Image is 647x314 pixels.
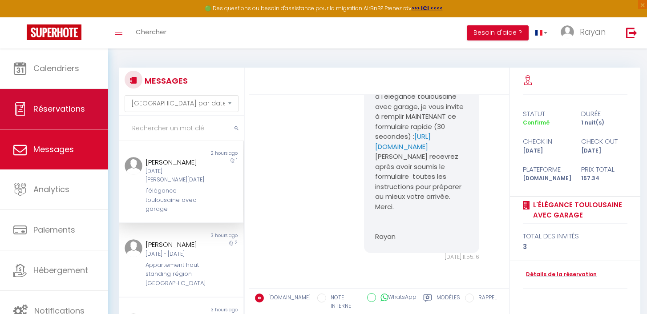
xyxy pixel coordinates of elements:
div: [DATE] - [PERSON_NAME][DATE] [146,167,206,184]
div: [PERSON_NAME] [146,239,206,250]
label: [DOMAIN_NAME] [264,294,311,303]
div: 2 hours ago [181,150,243,157]
p: IMPORTANT : Afin de confirmer votre réservation à l'élégance toulousaine avec garage, je vous inv... [375,72,468,152]
div: 1 nuit(s) [575,119,633,127]
div: statut [517,109,575,119]
div: Appartement haut standing région [GEOGRAPHIC_DATA] [146,261,206,288]
span: Réservations [33,103,85,114]
span: Hébergement [33,265,88,276]
span: Analytics [33,184,69,195]
img: Super Booking [27,24,81,40]
a: [URL][DOMAIN_NAME] [375,132,431,151]
img: ... [125,239,142,257]
div: [DOMAIN_NAME] [517,174,575,183]
label: NOTE INTERNE [326,294,360,310]
label: Modèles [437,294,460,312]
input: Rechercher un mot clé [119,116,244,141]
div: durée [575,109,633,119]
div: total des invités [523,231,627,242]
p: Merci. [375,202,468,212]
span: Paiements [33,224,75,235]
div: [DATE] 11:55:16 [364,253,479,262]
h3: MESSAGES [142,71,188,91]
a: Chercher [129,17,173,48]
span: 2 [235,239,238,246]
img: ... [561,25,574,39]
span: 1 [236,157,238,164]
a: l'élégance toulousaine avec garage [530,200,627,221]
div: [PERSON_NAME] [146,157,206,168]
button: Besoin d'aide ? [467,25,529,40]
div: [DATE] [575,147,633,155]
span: Calendriers [33,63,79,74]
a: Détails de la réservation [523,270,597,279]
div: 3 hours ago [181,306,243,314]
p: Rayan [375,232,468,242]
div: 3 [523,242,627,252]
span: Confirmé [523,119,550,126]
span: Messages [33,144,74,155]
div: check out [575,136,633,147]
div: l'élégance toulousaine avec garage [146,186,206,213]
span: Chercher [136,27,166,36]
img: ... [125,157,142,175]
div: 157.34 [575,174,633,183]
div: [DATE] - [DATE] [146,250,206,258]
div: 3 hours ago [181,232,243,239]
div: [DATE] [517,147,575,155]
a: >>> ICI <<<< [412,4,443,12]
a: ... Rayan [554,17,617,48]
div: check in [517,136,575,147]
label: WhatsApp [376,293,417,303]
p: [PERSON_NAME] recevrez après avoir soumis le formulaire toutes les instructions pour préparer au ... [375,152,468,202]
div: Prix total [575,164,633,175]
label: RAPPEL [474,294,497,303]
img: logout [626,27,637,38]
span: Rayan [580,26,606,37]
div: Plateforme [517,164,575,175]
